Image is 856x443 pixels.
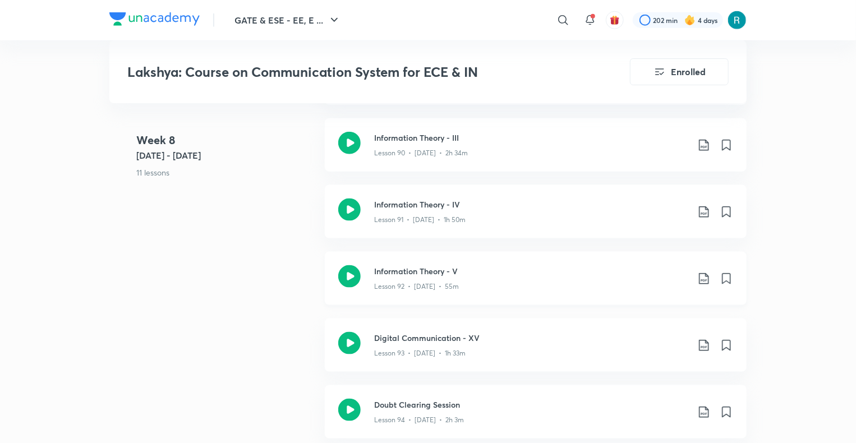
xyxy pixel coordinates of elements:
p: 11 lessons [136,167,316,178]
h3: Information Theory - V [374,265,688,277]
a: Company Logo [109,12,200,29]
a: Information Theory - IVLesson 91 • [DATE] • 1h 50m [325,185,747,252]
button: GATE & ESE - EE, E ... [228,9,348,31]
img: streak [684,15,696,26]
p: Lesson 94 • [DATE] • 2h 3m [374,415,464,425]
h5: [DATE] - [DATE] [136,149,316,162]
h3: Lakshya: Course on Communication System for ECE & IN [127,64,567,80]
button: Enrolled [630,58,729,85]
h3: Information Theory - IV [374,199,688,210]
a: Information Theory - IIILesson 90 • [DATE] • 2h 34m [325,118,747,185]
a: Information Theory - VLesson 92 • [DATE] • 55m [325,252,747,319]
img: Company Logo [109,12,200,26]
img: AaDeeTri [728,11,747,30]
p: Lesson 92 • [DATE] • 55m [374,282,459,292]
h3: Information Theory - III [374,132,688,144]
p: Lesson 90 • [DATE] • 2h 34m [374,148,468,158]
p: Lesson 91 • [DATE] • 1h 50m [374,215,466,225]
a: Digital Communication - XVLesson 93 • [DATE] • 1h 33m [325,319,747,385]
img: avatar [610,15,620,25]
p: Lesson 93 • [DATE] • 1h 33m [374,348,466,358]
h3: Digital Communication - XV [374,332,688,344]
h4: Week 8 [136,132,316,149]
button: avatar [606,11,624,29]
h3: Doubt Clearing Session [374,399,688,410]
